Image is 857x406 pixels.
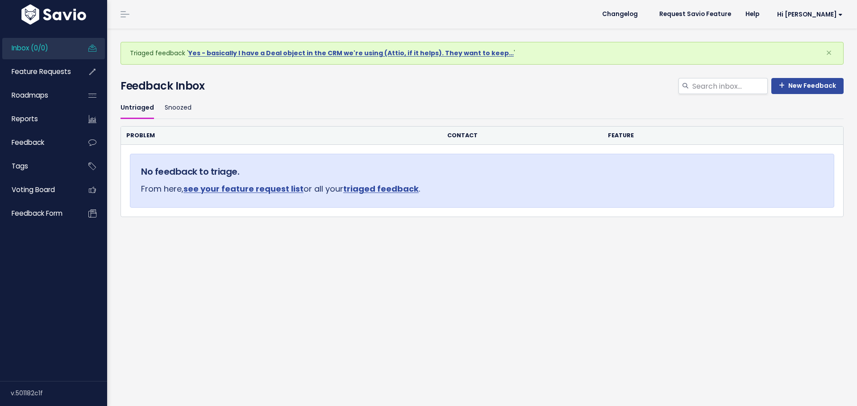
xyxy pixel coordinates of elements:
th: Feature [603,127,803,145]
a: Roadmaps [2,85,74,106]
a: Reports [2,109,74,129]
span: Inbox (0/0) [12,43,48,53]
a: Yes - basically I have a Deal object in the CRM we're using (Attio, if it helps). They want to keep… [188,49,514,57]
h5: No feedback to triage. [141,165,823,178]
span: Reports [12,114,38,123]
span: Voting Board [12,185,55,194]
a: Help [738,8,766,21]
span: Feedback form [12,209,62,218]
a: Feedback [2,132,74,153]
a: Voting Board [2,180,74,200]
th: Contact [442,127,603,145]
a: Request Savio Feature [652,8,738,21]
ul: Filter feature requests [121,98,844,119]
span: Tags [12,161,28,171]
a: Inbox (0/0) [2,38,74,58]
a: Untriaged [121,98,154,119]
input: Search inbox... [691,78,768,94]
p: From here, or all your . [141,182,823,196]
span: Changelog [602,11,638,17]
a: Snoozed [165,98,191,119]
a: Feature Requests [2,62,74,82]
span: Hi [PERSON_NAME] [777,11,843,18]
a: New Feedback [771,78,844,94]
button: Close [817,42,841,64]
span: × [826,45,832,60]
a: Feedback form [2,203,74,224]
span: Roadmaps [12,90,48,100]
a: triaged feedback [343,183,419,194]
h4: Feedback Inbox [121,78,844,94]
div: v.501182c1f [11,381,107,405]
th: Problem [121,127,442,145]
a: see your feature request list [183,183,304,194]
div: Triaged feedback ' ' [121,42,844,65]
a: Hi [PERSON_NAME] [766,8,850,21]
span: Feature Requests [12,67,71,76]
a: Tags [2,156,74,176]
span: Feedback [12,138,44,147]
img: logo-white.9d6f32f41409.svg [19,4,88,25]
